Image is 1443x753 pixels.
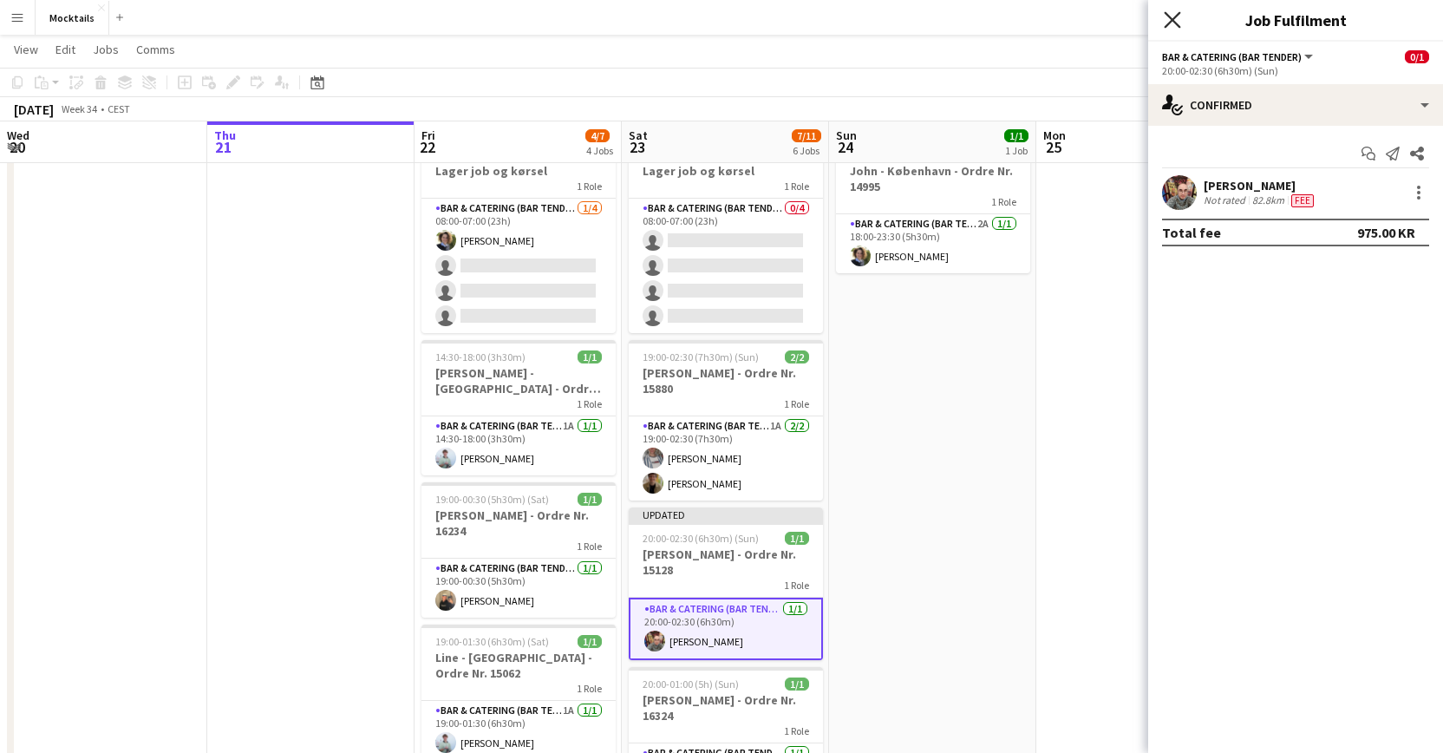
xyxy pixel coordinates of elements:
span: Comms [136,42,175,57]
span: 1/1 [578,350,602,363]
span: View [14,42,38,57]
div: CEST [108,102,130,115]
span: 1 Role [784,579,809,592]
h3: Lager job og kørsel [421,163,616,179]
app-card-role: Bar & Catering (Bar Tender)1/120:00-02:30 (6h30m)[PERSON_NAME] [629,598,823,660]
span: Week 34 [57,102,101,115]
span: Edit [55,42,75,57]
span: 1 Role [784,724,809,737]
div: Not rated [1204,193,1249,207]
app-card-role: Bar & Catering (Bar Tender)0/408:00-07:00 (23h) [629,199,823,333]
span: Wed [7,128,29,143]
span: 1/1 [578,635,602,648]
h3: John - København - Ordre Nr. 14995 [836,163,1030,194]
span: 1 Role [577,397,602,410]
span: 19:00-00:30 (5h30m) (Sat) [435,493,549,506]
span: 21 [212,137,236,157]
div: 1 Job [1005,144,1028,157]
app-job-card: 08:00-07:00 (23h) (Sat)1/4Lager job og kørsel1 RoleBar & Catering (Bar Tender)1/408:00-07:00 (23h... [421,138,616,333]
span: 1/1 [1004,129,1028,142]
span: 20 [4,137,29,157]
span: 1/1 [785,678,809,691]
span: Bar & Catering (Bar Tender) [1162,50,1302,63]
span: 2/2 [785,350,809,363]
h3: [PERSON_NAME] - Ordre Nr. 16234 [421,507,616,539]
span: 1 Role [991,195,1016,208]
app-job-card: 19:00-00:30 (5h30m) (Sat)1/1[PERSON_NAME] - Ordre Nr. 162341 RoleBar & Catering (Bar Tender)1/119... [421,482,616,618]
span: 1 Role [577,540,602,553]
span: Thu [214,128,236,143]
div: Updated [629,507,823,521]
button: Mocktails [36,1,109,35]
span: 4/7 [585,129,610,142]
span: Sun [836,128,857,143]
span: Fri [421,128,435,143]
div: 82.8km [1249,193,1288,207]
div: 6 Jobs [793,144,820,157]
div: [PERSON_NAME] [1204,178,1317,193]
a: View [7,38,45,61]
h3: Job Fulfilment [1148,9,1443,31]
div: Crew has different fees then in role [1288,193,1317,207]
span: 19:00-02:30 (7h30m) (Sun) [643,350,759,363]
app-card-role: Bar & Catering (Bar Tender)1/408:00-07:00 (23h)[PERSON_NAME] [421,199,616,333]
span: Sat [629,128,648,143]
span: 20:00-01:00 (5h) (Sun) [643,678,739,691]
app-card-role: Bar & Catering (Bar Tender)1/119:00-00:30 (5h30m)[PERSON_NAME] [421,559,616,618]
app-card-role: Bar & Catering (Bar Tender)1A1/114:30-18:00 (3h30m)[PERSON_NAME] [421,416,616,475]
span: Mon [1043,128,1066,143]
app-job-card: 14:30-18:00 (3h30m)1/1[PERSON_NAME] - [GEOGRAPHIC_DATA] - Ordre Nr. 158891 RoleBar & Catering (Ba... [421,340,616,475]
div: Confirmed [1148,84,1443,126]
span: 0/1 [1405,50,1429,63]
app-job-card: 19:00-02:30 (7h30m) (Sun)2/2[PERSON_NAME] - Ordre Nr. 158801 RoleBar & Catering (Bar Tender)1A2/2... [629,340,823,501]
div: 20:00-02:30 (6h30m) (Sun) [1162,64,1429,77]
div: Total fee [1162,224,1221,241]
div: 4 Jobs [586,144,613,157]
h3: [PERSON_NAME] - Ordre Nr. 15880 [629,365,823,396]
a: Comms [129,38,182,61]
app-job-card: 18:00-23:30 (5h30m)1/1John - København - Ordre Nr. 149951 RoleBar & Catering (Bar Tender)2A1/118:... [836,138,1030,273]
h3: Lager job og kørsel [629,163,823,179]
span: 7/11 [792,129,821,142]
span: 14:30-18:00 (3h30m) [435,350,526,363]
span: 25 [1041,137,1066,157]
span: 1 Role [784,180,809,193]
h3: Line - [GEOGRAPHIC_DATA] - Ordre Nr. 15062 [421,650,616,681]
span: 20:00-02:30 (6h30m) (Sun) [643,532,759,545]
button: Bar & Catering (Bar Tender) [1162,50,1316,63]
a: Edit [49,38,82,61]
span: 1 Role [577,180,602,193]
app-job-card: Updated20:00-02:30 (6h30m) (Sun)1/1[PERSON_NAME] - Ordre Nr. 151281 RoleBar & Catering (Bar Tende... [629,507,823,660]
span: 1 Role [577,682,602,695]
span: 22 [419,137,435,157]
span: 1/1 [578,493,602,506]
div: [DATE] [14,101,54,118]
a: Jobs [86,38,126,61]
span: 19:00-01:30 (6h30m) (Sat) [435,635,549,648]
app-job-card: 08:00-07:00 (23h) (Sun)0/4Lager job og kørsel1 RoleBar & Catering (Bar Tender)0/408:00-07:00 (23h) [629,138,823,333]
h3: [PERSON_NAME] - Ordre Nr. 15128 [629,547,823,578]
div: 975.00 KR [1357,224,1415,241]
span: Fee [1291,194,1314,207]
span: 24 [833,137,857,157]
h3: [PERSON_NAME] - Ordre Nr. 16324 [629,692,823,724]
app-card-role: Bar & Catering (Bar Tender)1A2/219:00-02:30 (7h30m)[PERSON_NAME][PERSON_NAME] [629,416,823,501]
span: Jobs [93,42,119,57]
span: 1/1 [785,532,809,545]
span: 23 [626,137,648,157]
span: 1 Role [784,397,809,410]
app-card-role: Bar & Catering (Bar Tender)2A1/118:00-23:30 (5h30m)[PERSON_NAME] [836,214,1030,273]
h3: [PERSON_NAME] - [GEOGRAPHIC_DATA] - Ordre Nr. 15889 [421,365,616,396]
